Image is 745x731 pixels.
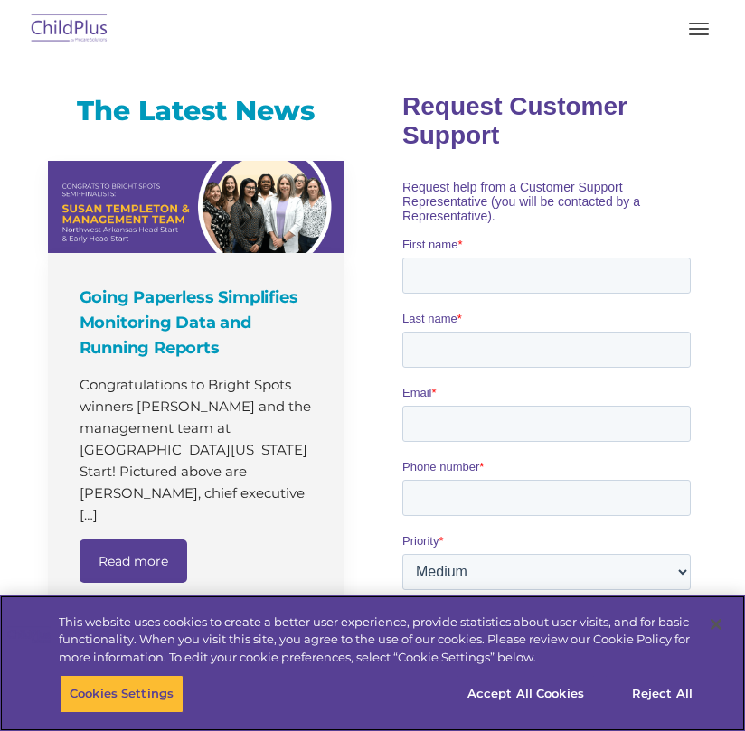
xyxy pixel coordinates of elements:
h4: Going Paperless Simplifies Monitoring Data and Running Reports [80,285,316,361]
p: Congratulations to Bright Spots winners [PERSON_NAME] and the management team at [GEOGRAPHIC_DATA... [80,374,316,526]
h3: The Latest News [48,93,344,129]
button: Close [696,604,736,644]
button: Cookies Settings [60,675,184,713]
button: Accept All Cookies [457,675,594,713]
div: This website uses cookies to create a better user experience, provide statistics about user visit... [59,614,693,667]
button: Reject All [606,675,719,713]
a: Read more [80,539,187,583]
img: ChildPlus by Procare Solutions [27,8,112,51]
